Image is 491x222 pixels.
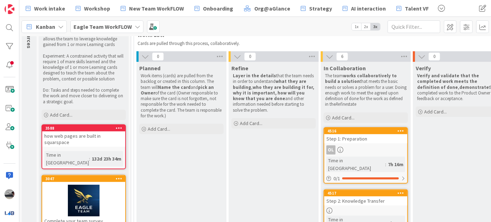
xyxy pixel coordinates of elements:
span: 0 [428,52,440,61]
span: Add Card... [424,109,447,115]
div: OL [324,145,407,155]
div: 3588 [45,126,125,131]
div: 3588how web pages are built in squarspace [42,125,125,147]
span: Refine [231,65,248,72]
span: Talent VF [405,4,429,13]
span: Planned [139,65,160,72]
a: Strategy [296,2,336,15]
span: Add Card... [240,120,262,126]
span: In Collaboration [324,65,366,72]
strong: Layer in the details [233,73,276,79]
strong: Name the card [158,84,191,90]
span: Workshop [84,4,110,13]
div: 4516 [327,129,407,133]
img: jB [5,189,14,199]
strong: demonstrate [459,84,489,90]
span: 1x [352,23,361,30]
div: Time in [GEOGRAPHIC_DATA] [326,157,385,172]
a: Talent VF [392,2,433,15]
p: Experiment: A constrained activity that will require 1 of mare skills learned and the knowledge o... [43,53,125,82]
a: New Team WorkFLOW [116,2,188,15]
span: 0 [244,52,256,61]
p: The team that meets the basic needs or solves a problem for a user. Doing enough work to meet the... [325,73,407,107]
strong: pick an Owner [141,84,215,96]
img: avatar [5,208,14,218]
strong: Verify and validate that the completed work meets the definition of done [417,73,480,90]
p: Do: Tasks and steps needed to complete the work and move closer to delivering on a strategic goal. [43,87,125,105]
span: Verify [416,65,431,72]
span: AI interaction [351,4,386,13]
span: : [385,161,386,168]
a: 3588how web pages are built in squarspaceTime in [GEOGRAPHIC_DATA]:132d 23h 34m [42,124,126,169]
strong: works collaboratively to build a solution [325,73,398,84]
span: 6 [336,52,348,61]
em: Refine [336,101,347,107]
span: Work intake [34,4,65,13]
a: Onboarding [190,2,237,15]
div: 3047 [42,176,125,182]
span: Add Card... [332,115,355,121]
div: Step 2: Knowledge Transfer [324,196,407,205]
p: Practice: Provides a skill to practice which allows the team to leverage knowledge gained from 1 ... [43,31,125,48]
span: Kanban [36,22,55,31]
div: 7h 16m [386,161,405,168]
div: Time in [GEOGRAPHIC_DATA] [44,151,89,166]
span: Onboarding [203,4,233,13]
div: OL [326,145,336,155]
span: 0 [152,52,164,61]
span: 0 / 1 [333,175,340,182]
p: that the team needs in order to understand , and other information needed before starting to solv... [233,73,314,113]
div: 4517 [327,191,407,196]
div: 132d 23h 34m [90,155,123,163]
span: Add Card... [50,112,72,118]
a: Workshop [71,2,114,15]
div: 4516Step 1: Preparation [324,128,407,143]
strong: who they are building it for, why it is important, how will you know that you are done [233,84,315,102]
strong: what they are building [233,78,307,90]
span: Org@aGlance [254,4,290,13]
div: 3047 [45,176,125,181]
b: Eagle Team WorkFLOW [74,23,132,30]
div: 4516 [324,128,407,134]
div: 3588 [42,125,125,131]
a: AI interaction [338,2,390,15]
div: 4517Step 2: Knowledge Transfer [324,190,407,205]
span: : [89,155,90,163]
span: 3x [371,23,380,30]
img: Visit kanbanzone.com [5,4,14,14]
a: 4516Step 1: PreparationOLTime in [GEOGRAPHIC_DATA]:7h 16m0/1 [324,127,408,184]
span: Strategy [309,4,332,13]
span: Add Card... [148,126,170,132]
a: Org@aGlance [240,2,294,15]
div: how web pages are built in squarspace [42,131,125,147]
input: Quick Filter... [388,20,440,33]
div: 4517 [324,190,407,196]
div: 0/1 [324,174,407,183]
span: New Team WorkFLOW [129,4,184,13]
span: 2x [361,23,371,30]
a: Work intake [21,2,69,15]
div: Step 1: Preparation [324,134,407,143]
p: Work items (cards) are pulled from the backlog or created in this column. The team will and of th... [141,73,222,119]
